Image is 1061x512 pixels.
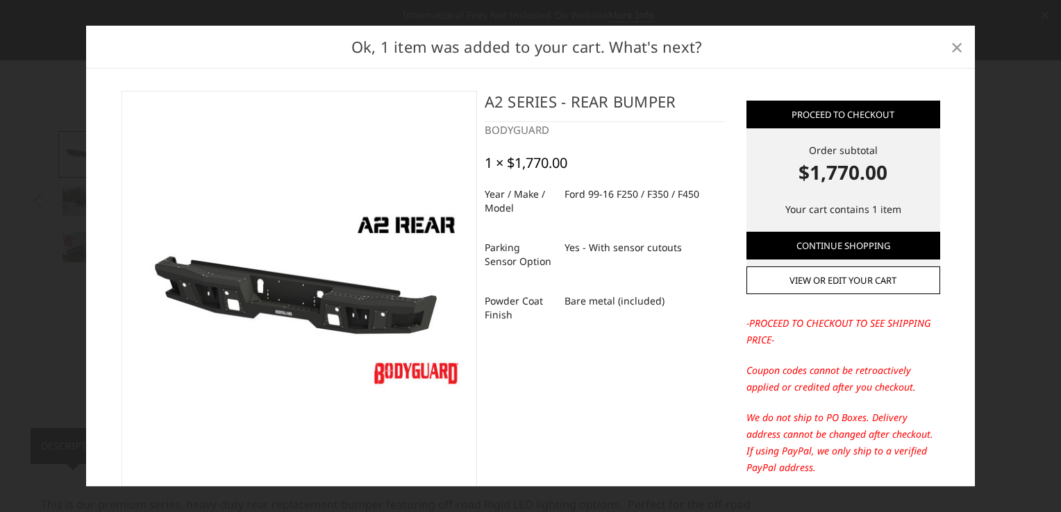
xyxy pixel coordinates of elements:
dd: Ford 99-16 F250 / F350 / F450 [565,182,699,207]
div: BODYGUARD [485,121,724,137]
a: Close [946,36,968,58]
div: 1 × $1,770.00 [485,155,567,171]
p: Your cart contains 1 item [746,200,940,217]
p: We do not ship to PO Boxes. Delivery address cannot be changed after checkout. If using PayPal, w... [746,409,940,476]
a: Continue Shopping [746,231,940,259]
span: × [951,32,963,62]
h2: Ok, 1 item was added to your cart. What's next? [108,35,946,58]
div: Order subtotal [746,142,940,186]
img: A2 Series - Rear Bumper [129,203,469,394]
dd: Bare metal (included) [565,289,665,314]
p: Coupon codes cannot be retroactively applied or credited after you checkout. [746,362,940,395]
a: Proceed to checkout [746,100,940,128]
strong: $1,770.00 [746,157,940,186]
dt: Year / Make / Model [485,182,554,221]
dt: Parking Sensor Option [485,235,554,274]
dt: Powder Coat Finish [485,289,554,327]
a: View or edit your cart [746,266,940,294]
h4: A2 Series - Rear Bumper [485,90,724,121]
p: -PROCEED TO CHECKOUT TO SEE SHIPPING PRICE- [746,315,940,348]
dd: Yes - With sensor cutouts [565,235,682,260]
